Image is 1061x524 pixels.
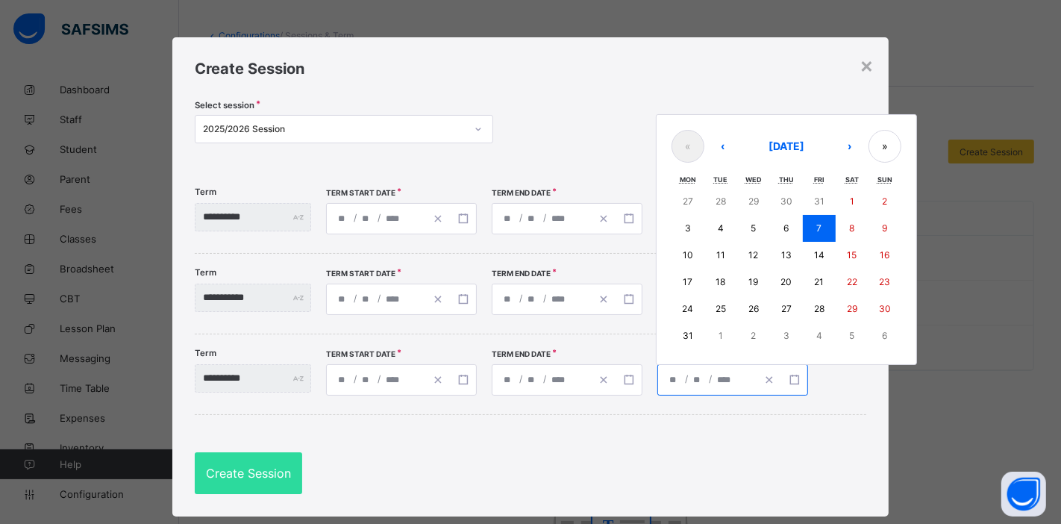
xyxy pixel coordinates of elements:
[206,466,291,481] span: Create Session
[685,222,691,234] abbr: August 3, 2026
[195,100,254,110] span: Select session
[814,196,824,207] abbr: July 31, 2026
[518,292,524,305] span: /
[704,269,737,296] button: August 18, 2026
[704,215,737,242] button: August 4, 2026
[803,242,836,269] button: August 14, 2026
[868,188,901,215] button: August 2, 2026
[836,296,868,322] button: August 29, 2026
[836,242,868,269] button: August 15, 2026
[672,269,704,296] button: August 17, 2026
[845,175,859,184] abbr: Saturday
[868,296,901,322] button: August 30, 2026
[716,196,726,207] abbr: July 28, 2026
[737,188,770,215] button: July 29, 2026
[195,60,304,78] span: Create Session
[326,188,395,197] span: Term Start Date
[783,222,789,234] abbr: August 6, 2026
[672,322,704,349] button: August 31, 2026
[836,322,868,349] button: September 5, 2026
[877,175,892,184] abbr: Sunday
[880,249,889,261] abbr: August 16, 2026
[836,269,868,296] button: August 22, 2026
[326,269,395,278] span: Term Start Date
[849,222,854,234] abbr: August 8, 2026
[542,211,548,224] span: /
[195,348,216,358] label: Term
[195,187,216,197] label: Term
[492,188,551,197] span: Term End Date
[672,215,704,242] button: August 3, 2026
[803,215,836,242] button: August 7, 2026
[814,175,824,184] abbr: Friday
[1001,472,1046,517] button: Open asap
[780,196,792,207] abbr: July 30, 2026
[376,372,382,385] span: /
[748,303,759,314] abbr: August 26, 2026
[803,296,836,322] button: August 28, 2026
[352,372,358,385] span: /
[737,296,770,322] button: August 26, 2026
[781,303,792,314] abbr: August 27, 2026
[683,276,692,287] abbr: August 17, 2026
[836,215,868,242] button: August 8, 2026
[719,330,723,341] abbr: September 1, 2026
[803,269,836,296] button: August 21, 2026
[816,330,822,341] abbr: September 4, 2026
[816,222,821,234] abbr: August 7, 2026
[847,276,857,287] abbr: August 22, 2026
[803,188,836,215] button: July 31, 2026
[882,196,887,207] abbr: August 2, 2026
[672,130,704,163] button: «
[745,175,762,184] abbr: Wednesday
[683,249,693,261] abbr: August 10, 2026
[713,175,727,184] abbr: Tuesday
[849,330,854,341] abbr: September 5, 2026
[716,249,725,261] abbr: August 11, 2026
[770,296,803,322] button: August 27, 2026
[683,196,693,207] abbr: July 27, 2026
[770,215,803,242] button: August 6, 2026
[833,130,866,163] button: ›
[716,303,726,314] abbr: August 25, 2026
[868,215,901,242] button: August 9, 2026
[682,303,693,314] abbr: August 24, 2026
[814,249,824,261] abbr: August 14, 2026
[492,269,551,278] span: Term End Date
[769,140,804,152] span: [DATE]
[847,303,857,314] abbr: August 29, 2026
[860,52,874,78] div: ×
[751,330,756,341] abbr: September 2, 2026
[803,322,836,349] button: September 4, 2026
[683,372,689,385] span: /
[718,222,724,234] abbr: August 4, 2026
[781,249,792,261] abbr: August 13, 2026
[737,242,770,269] button: August 12, 2026
[492,349,551,358] span: Term End Date
[704,322,737,349] button: September 1, 2026
[780,276,792,287] abbr: August 20, 2026
[868,322,901,349] button: September 6, 2026
[326,349,395,358] span: Term Start Date
[770,269,803,296] button: August 20, 2026
[707,372,713,385] span: /
[868,269,901,296] button: August 23, 2026
[680,175,696,184] abbr: Monday
[882,330,887,341] abbr: September 6, 2026
[704,242,737,269] button: August 11, 2026
[783,330,789,341] abbr: September 3, 2026
[672,242,704,269] button: August 10, 2026
[672,296,704,322] button: August 24, 2026
[770,188,803,215] button: July 30, 2026
[352,292,358,305] span: /
[868,242,901,269] button: August 16, 2026
[704,296,737,322] button: August 25, 2026
[882,222,887,234] abbr: August 9, 2026
[770,322,803,349] button: September 3, 2026
[847,249,857,261] abbr: August 15, 2026
[879,276,890,287] abbr: August 23, 2026
[203,124,466,135] div: 2025/2026 Session
[195,267,216,278] label: Term
[737,215,770,242] button: August 5, 2026
[716,276,725,287] abbr: August 18, 2026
